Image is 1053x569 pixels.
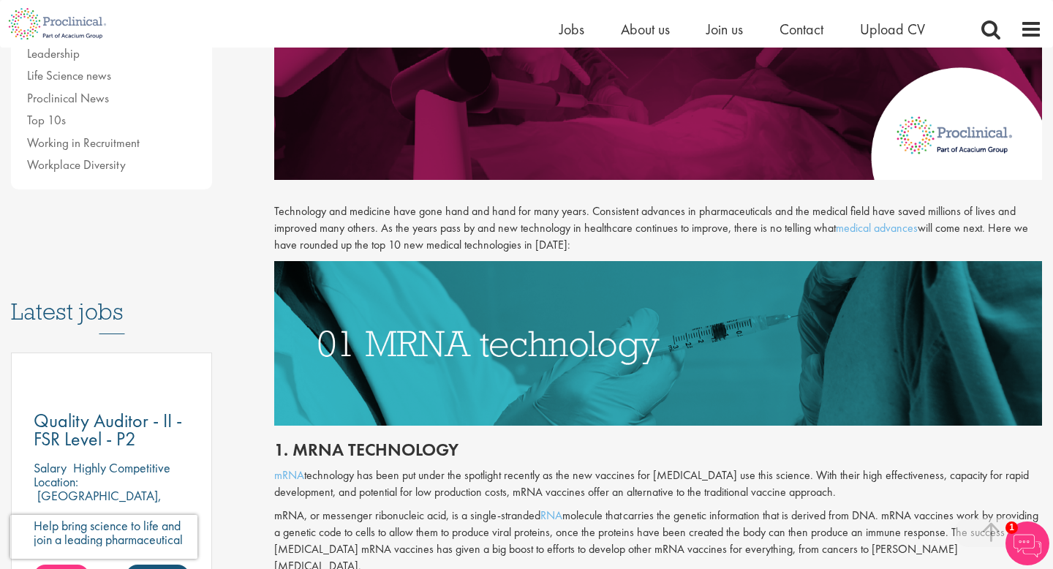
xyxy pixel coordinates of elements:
a: Top 10s [27,112,66,128]
a: mRNA [274,467,304,483]
span: Location: [34,473,78,490]
h3: Latest jobs [11,263,212,334]
span: Salary [34,459,67,476]
a: RNA [540,508,562,523]
a: Leadership [27,45,80,61]
a: Quality Auditor - II - FSR Level - P2 [34,412,189,448]
a: Workplace Diversity [27,157,126,173]
a: About us [621,20,670,39]
span: Quality Auditor - II - FSR Level - P2 [34,408,182,451]
h2: 1. mRNA technology [274,440,1042,459]
a: Jobs [559,20,584,39]
a: Life Science news [27,67,111,83]
a: Contact [780,20,823,39]
a: Join us [706,20,743,39]
p: [GEOGRAPHIC_DATA], [GEOGRAPHIC_DATA] [34,487,162,518]
span: 1 [1005,521,1018,534]
a: Working in Recruitment [27,135,140,151]
p: technology has been put under the spotlight recently as the new vaccines for [MEDICAL_DATA] use t... [274,467,1042,501]
a: Proclinical News [27,90,109,106]
img: Chatbot [1005,521,1049,565]
p: Technology and medicine have gone hand and hand for many years. Consistent advances in pharmaceut... [274,203,1042,254]
iframe: reCAPTCHA [10,515,197,559]
a: Upload CV [860,20,925,39]
p: Highly Competitive [73,459,170,476]
a: medical advances [836,220,918,235]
